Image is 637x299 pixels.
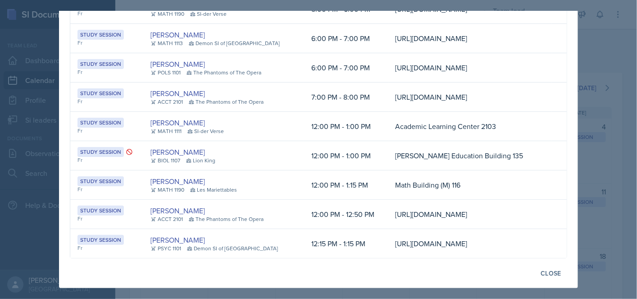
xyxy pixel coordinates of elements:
div: MATH 1111 [151,127,182,135]
a: [PERSON_NAME] [151,117,205,128]
a: [PERSON_NAME] [151,176,205,187]
div: Fr [77,156,136,164]
div: Study Session [77,118,124,128]
div: Study Session [77,88,124,98]
div: MATH 1190 [151,10,185,18]
td: [PERSON_NAME] Education Building 135 [388,141,552,170]
div: PSYC 1101 [151,244,182,253]
td: 12:00 PM - 1:15 PM [304,170,388,200]
td: 12:15 PM - 1:15 PM [304,229,388,258]
td: 12:00 PM - 1:00 PM [304,112,388,141]
td: 7:00 PM - 8:00 PM [304,83,388,112]
div: Study Session [77,176,124,186]
div: Fr [77,9,136,18]
div: Study Session [77,235,124,245]
td: 6:00 PM - 7:00 PM [304,24,388,53]
div: Study Session [77,147,124,157]
div: POLS 1101 [151,69,181,77]
button: Close [535,266,567,281]
td: Math Building (M) 116 [388,170,552,200]
div: The Phantoms of The Opera [189,98,264,106]
a: [PERSON_NAME] [151,59,205,69]
div: Fr [77,39,136,47]
div: The Phantoms of The Opera [189,215,264,223]
div: Fr [77,244,136,252]
td: Academic Learning Center 2103 [388,112,552,141]
div: SI-der Verse [190,10,227,18]
div: Fr [77,215,136,223]
a: [PERSON_NAME] [151,205,205,216]
div: ACCT 2101 [151,215,183,223]
td: [URL][DOMAIN_NAME] [388,53,552,83]
div: Fr [77,68,136,76]
a: [PERSON_NAME] [151,235,205,245]
div: The Phantoms of The Opera [187,69,262,77]
td: [URL][DOMAIN_NAME] [388,83,552,112]
td: 12:00 PM - 1:00 PM [304,141,388,170]
div: Close [541,270,561,277]
div: MATH 1190 [151,186,185,194]
a: [PERSON_NAME] [151,29,205,40]
td: 12:00 PM - 12:50 PM [304,200,388,229]
div: Fr [77,127,136,135]
div: ACCT 2101 [151,98,183,106]
div: Study Session [77,206,124,216]
div: Demon SI of [GEOGRAPHIC_DATA] [189,39,280,47]
td: [URL][DOMAIN_NAME] [388,200,552,229]
div: Lion King [186,156,216,165]
a: [PERSON_NAME] [151,147,205,157]
td: [URL][DOMAIN_NAME] [388,24,552,53]
div: Fr [77,97,136,106]
div: Les Mariettables [190,186,237,194]
a: [PERSON_NAME] [151,88,205,99]
div: MATH 1113 [151,39,183,47]
div: BIOL 1107 [151,156,181,165]
div: Study Session [77,30,124,40]
td: 6:00 PM - 7:00 PM [304,53,388,83]
div: SI-der Verse [187,127,224,135]
div: Fr [77,185,136,193]
div: Study Session [77,59,124,69]
div: Demon SI of [GEOGRAPHIC_DATA] [187,244,278,253]
td: [URL][DOMAIN_NAME] [388,229,552,258]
